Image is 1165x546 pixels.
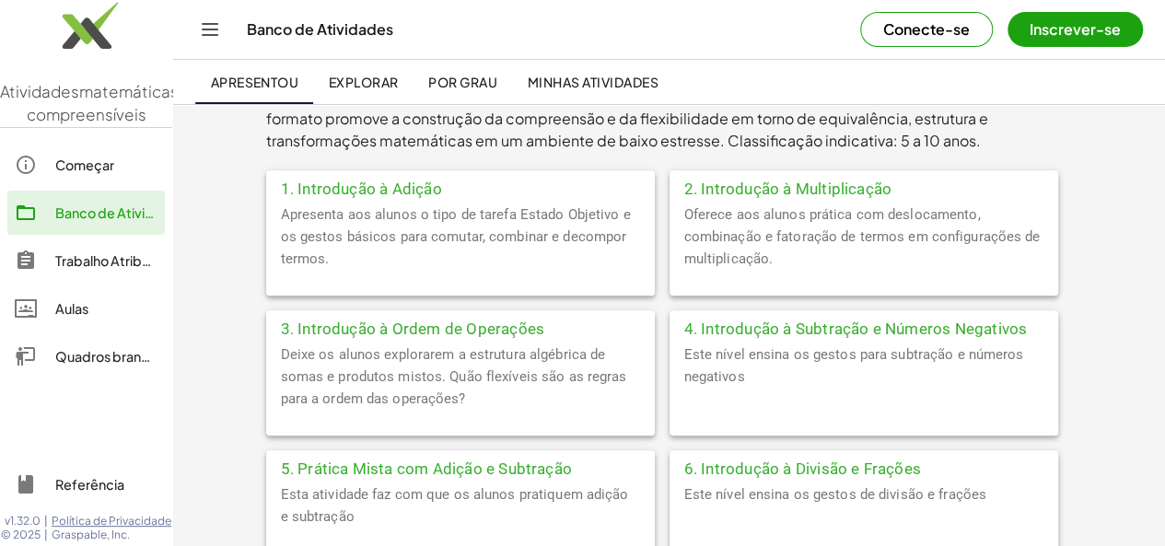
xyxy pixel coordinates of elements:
[1008,12,1143,47] button: Inscrever-se
[52,528,130,541] font: Graspable, Inc.
[281,459,572,478] font: 5. Prática Mista com Adição e Subtração
[684,206,1041,267] font: Oferece aos alunos prática com deslocamento, combinação e fatoração de termos em configurações de...
[55,252,169,269] font: Trabalho Atribuído
[55,476,124,493] font: Referência
[329,74,399,90] font: Explorar
[7,191,165,235] a: Banco de Atividades
[44,528,48,541] font: |
[281,486,629,525] font: Esta atividade faz com que os alunos pratiquem adição e subtração
[684,319,1028,338] font: 4. Introdução à Subtração e Números Negativos
[428,74,497,90] font: Por grau
[7,238,165,283] a: Trabalho Atribuído
[7,143,165,187] a: Começar
[27,81,180,125] font: matemáticas compreensíveis
[281,206,631,267] font: Apresenta aos alunos o tipo de tarefa Estado Objetivo e os gestos básicos para comutar, combinar ...
[684,346,1024,385] font: Este nível ensina os gestos para subtração e números negativos
[55,204,185,221] font: Banco de Atividades
[528,74,658,90] font: Minhas Atividades
[44,514,48,528] font: |
[55,157,114,173] font: Começar
[684,180,892,198] font: 2. Introdução à Multiplicação
[281,346,627,407] font: Deixe os alunos explorarem a estrutura algébrica de somas e produtos mistos. Quão flexíveis são a...
[281,319,544,338] font: 3. Introdução à Ordem de Operações
[55,300,88,317] font: Aulas
[7,286,165,331] a: Aulas
[1030,19,1121,39] font: Inscrever-se
[860,12,993,47] button: Conecte-se
[210,74,298,90] font: Apresentou
[52,514,171,529] a: Política de Privacidade
[1,528,41,541] font: © 2025
[55,348,164,365] font: Quadros brancos
[7,462,165,506] a: Referência
[5,514,41,528] font: v1.32.0
[195,15,225,44] button: Alternar navegação
[266,20,1032,150] font: Atribua estas atividades aos seus alunos para ajudá-los a se familiarizarem com o Graspable Math ...
[52,514,171,528] font: Política de Privacidade
[7,334,165,378] a: Quadros brancos
[281,180,442,198] font: 1. Introdução à Adição
[684,486,986,503] font: Este nível ensina os gestos de divisão e frações
[883,19,970,39] font: Conecte-se
[684,459,921,478] font: 6. Introdução à Divisão e Frações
